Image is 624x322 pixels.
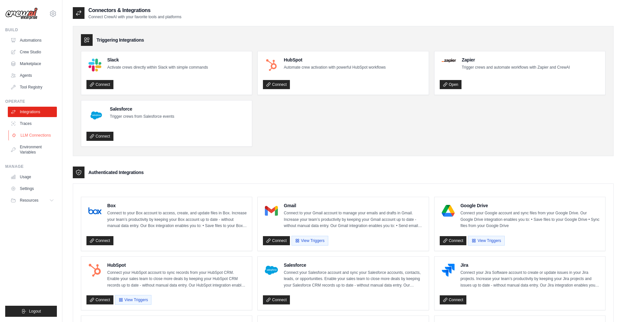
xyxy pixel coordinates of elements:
[8,59,57,69] a: Marketplace
[461,210,600,229] p: Connect your Google account and sync files from your Google Drive. Our Google Drive integration e...
[8,118,57,129] a: Traces
[440,295,467,304] a: Connect
[284,57,385,63] h4: HubSpot
[8,35,57,46] a: Automations
[265,204,278,217] img: Gmail Logo
[107,202,247,209] h4: Box
[88,169,144,176] h3: Authenticated Integrations
[110,106,174,112] h4: Salesforce
[107,210,247,229] p: Connect to your Box account to access, create, and update files in Box. Increase your team’s prod...
[284,270,423,289] p: Connect your Salesforce account and sync your Salesforce accounts, contacts, leads, or opportunit...
[110,114,174,120] p: Trigger crews from Salesforce events
[265,59,278,72] img: HubSpot Logo
[284,262,423,268] h4: Salesforce
[107,57,208,63] h4: Slack
[88,204,101,217] img: Box Logo
[284,64,385,71] p: Automate crew activation with powerful HubSpot workflows
[88,7,181,14] h2: Connectors & Integrations
[88,264,101,277] img: HubSpot Logo
[88,59,101,72] img: Slack Logo
[442,59,456,62] img: Zapier Logo
[440,236,467,245] a: Connect
[5,7,38,20] img: Logo
[5,27,57,33] div: Build
[88,14,181,20] p: Connect CrewAI with your favorite tools and platforms
[284,202,423,209] h4: Gmail
[8,107,57,117] a: Integrations
[440,80,461,89] a: Open
[461,202,600,209] h4: Google Drive
[461,270,600,289] p: Connect your Jira Software account to create or update issues in your Jira projects. Increase you...
[115,295,151,305] button: View Triggers
[86,295,113,304] a: Connect
[5,306,57,317] button: Logout
[86,80,113,89] a: Connect
[462,64,570,71] p: Trigger crews and automate workflows with Zapier and CrewAI
[107,64,208,71] p: Activate crews directly within Slack with simple commands
[8,195,57,206] button: Resources
[8,130,58,141] a: LLM Connections
[284,210,423,229] p: Connect to your Gmail account to manage your emails and drafts in Gmail. Increase your team’s pro...
[86,236,113,245] a: Connect
[107,262,247,268] h4: HubSpot
[20,198,38,203] span: Resources
[263,236,290,245] a: Connect
[5,99,57,104] div: Operate
[442,204,455,217] img: Google Drive Logo
[88,108,104,123] img: Salesforce Logo
[29,309,41,314] span: Logout
[8,70,57,81] a: Agents
[461,262,600,268] h4: Jira
[292,236,328,246] button: View Triggers
[5,164,57,169] div: Manage
[263,295,290,304] a: Connect
[97,37,144,43] h3: Triggering Integrations
[8,172,57,182] a: Usage
[86,132,113,141] a: Connect
[265,264,278,277] img: Salesforce Logo
[8,183,57,194] a: Settings
[468,236,504,246] button: View Triggers
[8,82,57,92] a: Tool Registry
[107,270,247,289] p: Connect your HubSpot account to sync records from your HubSpot CRM. Enable your sales team to clo...
[462,57,570,63] h4: Zapier
[263,80,290,89] a: Connect
[8,47,57,57] a: Crew Studio
[442,264,455,277] img: Jira Logo
[8,142,57,157] a: Environment Variables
